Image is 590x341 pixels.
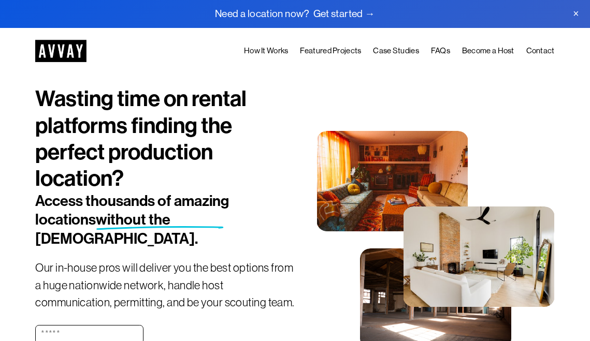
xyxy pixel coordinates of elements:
[526,45,555,58] a: Contact
[300,45,361,58] a: Featured Projects
[35,85,295,192] h1: Wasting time on rental platforms finding the perfect production location?
[373,45,419,58] a: Case Studies
[462,45,514,58] a: Become a Host
[244,45,289,58] a: How It Works
[431,45,450,58] a: FAQs
[35,259,295,310] p: Our in-house pros will deliver you the best options from a huge nationwide network, handle host c...
[35,211,198,247] span: without the [DEMOGRAPHIC_DATA].
[35,40,87,62] img: AVVAY - The First Nationwide Location Scouting Co.
[35,192,252,248] h2: Access thousands of amazing locations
